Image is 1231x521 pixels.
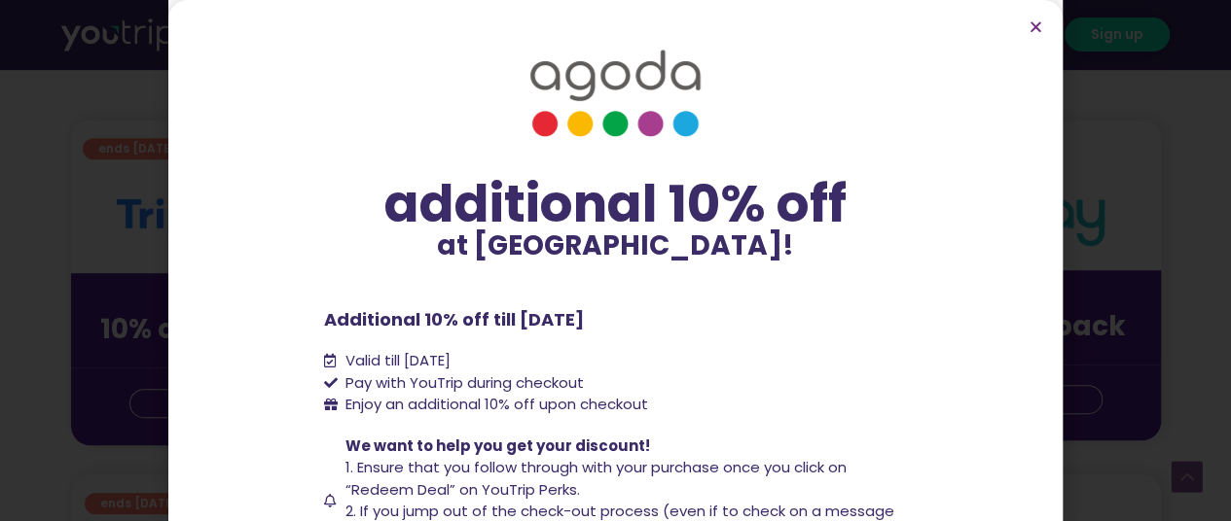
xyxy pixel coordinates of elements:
[341,350,451,372] span: Valid till [DATE]
[324,232,908,260] p: at [GEOGRAPHIC_DATA]!
[345,394,648,414] span: Enjoy an additional 10% off upon checkout
[324,176,908,232] div: additional 10% off
[324,306,908,332] p: Additional 10% off till [DATE]
[341,372,584,395] span: Pay with YouTrip during checkout
[345,435,650,456] span: We want to help you get your discount!
[1029,19,1043,34] a: Close
[345,457,847,500] span: 1. Ensure that you follow through with your purchase once you click on “Redeem Deal” on YouTrip P...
